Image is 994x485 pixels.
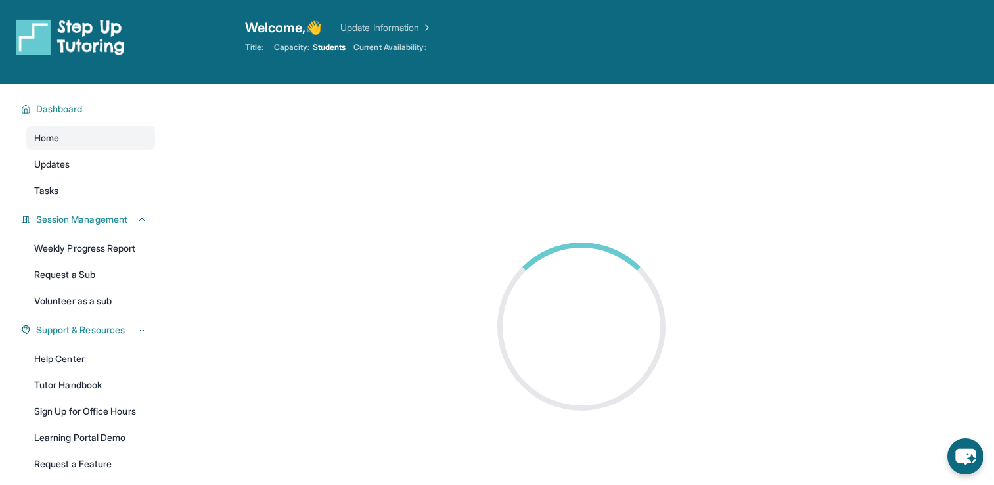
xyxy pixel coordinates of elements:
span: Current Availability: [353,42,426,53]
span: Students [313,42,346,53]
a: Update Information [340,21,432,34]
span: Capacity: [274,42,310,53]
span: Home [34,131,59,145]
button: Session Management [31,213,147,226]
span: Tasks [34,184,58,197]
a: Volunteer as a sub [26,289,155,313]
a: Tutor Handbook [26,373,155,397]
span: Title: [245,42,263,53]
a: Help Center [26,347,155,371]
a: Weekly Progress Report [26,237,155,260]
img: logo [16,18,125,55]
a: Sign Up for Office Hours [26,400,155,423]
a: Learning Portal Demo [26,426,155,450]
a: Updates [26,152,155,176]
img: Chevron Right [419,21,432,34]
button: Support & Resources [31,323,147,336]
span: Session Management [36,213,127,226]
span: Updates [34,158,70,171]
span: Welcome, 👋 [245,18,323,37]
button: chat-button [947,438,983,474]
button: Dashboard [31,103,147,116]
a: Request a Sub [26,263,155,287]
a: Request a Feature [26,452,155,476]
a: Home [26,126,155,150]
span: Dashboard [36,103,83,116]
span: Support & Resources [36,323,125,336]
a: Tasks [26,179,155,202]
